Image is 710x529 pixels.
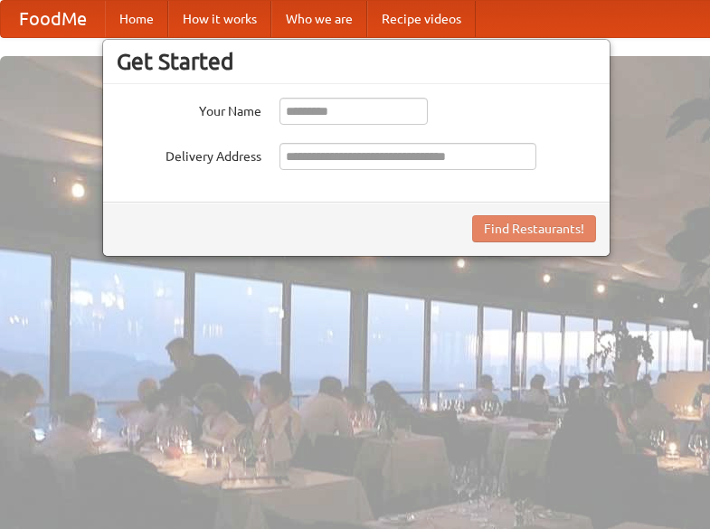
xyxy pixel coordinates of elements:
[1,1,105,37] a: FoodMe
[105,1,168,37] a: Home
[117,48,596,75] h3: Get Started
[367,1,476,37] a: Recipe videos
[117,143,261,165] label: Delivery Address
[117,98,261,120] label: Your Name
[271,1,367,37] a: Who we are
[168,1,271,37] a: How it works
[472,215,596,242] button: Find Restaurants!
